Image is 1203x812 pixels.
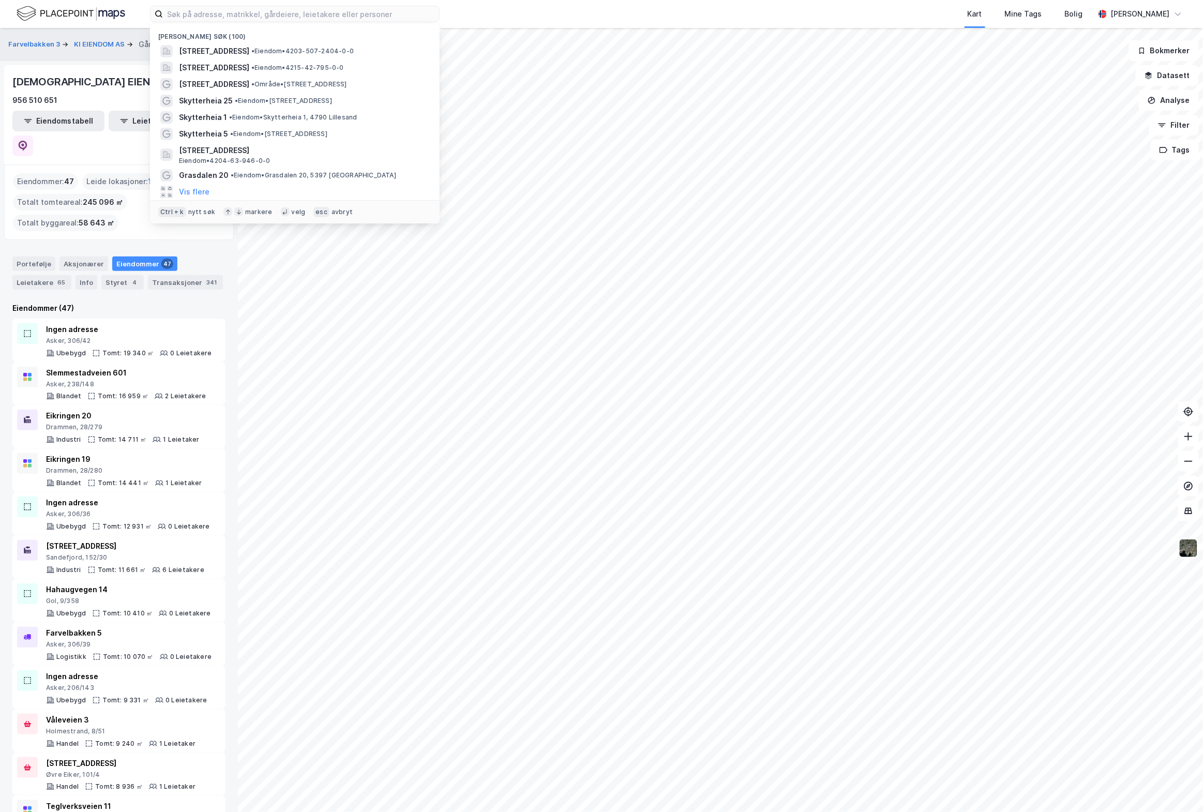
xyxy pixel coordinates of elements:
div: nytt søk [188,208,216,216]
span: • [251,64,254,71]
div: Transaksjoner [148,275,223,290]
div: Eiendommer : [13,173,78,190]
div: [DEMOGRAPHIC_DATA] EIENDOM AS [12,73,192,90]
div: Aksjonærer [59,257,108,271]
div: Industri [56,566,81,574]
div: Asker, 306/39 [46,640,212,649]
div: 0 Leietakere [166,696,207,704]
div: Tomt: 10 410 ㎡ [102,609,153,618]
div: 341 [204,277,219,288]
div: Tomt: 19 340 ㎡ [102,349,154,357]
div: Blandet [56,392,81,400]
div: Ubebygd [56,609,86,618]
div: Eikringen 20 [46,410,200,422]
span: 1 [148,175,152,188]
span: • [230,130,233,138]
div: markere [245,208,272,216]
div: Ingen adresse [46,670,207,683]
div: Tomt: 9 240 ㎡ [95,740,143,748]
div: Tomt: 8 936 ㎡ [95,783,143,791]
div: 1 Leietaker [159,783,196,791]
button: Vis flere [179,186,209,198]
span: • [251,80,254,88]
span: • [235,97,238,104]
div: Gårdeier [139,38,170,51]
div: Eiendommer [112,257,177,271]
div: Logistikk [56,653,86,661]
button: Datasett [1136,65,1199,86]
div: [STREET_ADDRESS] [46,540,204,552]
span: Eiendom • [STREET_ADDRESS] [230,130,327,138]
img: 9k= [1179,538,1198,558]
button: Leietakertabell [109,111,201,131]
button: Bokmerker [1129,40,1199,61]
div: Eiendommer (47) [12,302,225,314]
div: Asker, 206/143 [46,684,207,692]
div: Ubebygd [56,696,86,704]
div: 0 Leietakere [170,653,212,661]
div: Totalt byggareal : [13,215,118,231]
div: Totalt tomteareal : [13,194,127,210]
div: Kart [968,8,982,20]
div: Asker, 306/42 [46,337,212,345]
div: Tomt: 9 331 ㎡ [102,696,149,704]
input: Søk på adresse, matrikkel, gårdeiere, leietakere eller personer [163,6,439,22]
div: Tomt: 14 711 ㎡ [98,435,147,444]
div: esc [313,207,329,217]
div: Slemmestadveien 601 [46,367,206,379]
button: Filter [1149,115,1199,136]
div: 1 Leietaker [159,740,196,748]
div: Mine Tags [1005,8,1042,20]
div: 0 Leietakere [170,349,212,357]
div: Asker, 306/36 [46,510,210,518]
div: Handel [56,783,79,791]
div: Tomt: 12 931 ㎡ [102,522,152,531]
div: 0 Leietakere [168,522,209,531]
span: Eiendom • Grasdalen 20, 5397 [GEOGRAPHIC_DATA] [231,171,396,179]
div: Info [76,275,97,290]
div: [PERSON_NAME] [1111,8,1170,20]
div: Hahaugvegen 14 [46,583,211,596]
div: Drammen, 28/279 [46,423,200,431]
div: Øvre Eiker, 101/4 [46,771,196,779]
div: [STREET_ADDRESS] [46,757,196,770]
button: KI EIENDOM AS [74,39,127,50]
span: Eiendom • 4204-63-946-0-0 [179,157,270,165]
span: [STREET_ADDRESS] [179,144,427,157]
span: [STREET_ADDRESS] [179,62,249,74]
div: Farvelbakken 5 [46,627,212,639]
div: Holmestrand, 8/51 [46,727,196,735]
div: Tomt: 16 959 ㎡ [98,392,148,400]
div: 6 Leietakere [162,566,204,574]
span: Skytterheia 1 [179,111,227,124]
span: Eiendom • Skytterheia 1, 4790 Lillesand [229,113,357,122]
span: 245 096 ㎡ [83,196,123,208]
span: 58 643 ㎡ [79,217,114,229]
div: 65 [55,277,67,288]
div: Ubebygd [56,349,86,357]
div: Gol, 9/358 [46,597,211,605]
span: Eiendom • 4203-507-2404-0-0 [251,47,354,55]
div: Industri [56,435,81,444]
div: Styret [101,275,144,290]
button: Tags [1151,140,1199,160]
button: Analyse [1139,90,1199,111]
span: 47 [64,175,74,188]
span: • [231,171,234,179]
div: Leietakere [12,275,71,290]
span: Område • [STREET_ADDRESS] [251,80,347,88]
div: Tomt: 14 441 ㎡ [98,479,149,487]
button: Farvelbakken 3 [8,39,62,50]
div: 0 Leietakere [169,609,210,618]
div: Portefølje [12,257,55,271]
div: avbryt [332,208,353,216]
span: Skytterheia 25 [179,95,233,107]
div: 4 [129,277,140,288]
div: Chatt-widget [1151,762,1203,812]
div: [PERSON_NAME] søk (100) [150,24,440,43]
div: 1 Leietaker [163,435,199,444]
div: 47 [161,259,173,269]
span: Eiendom • 4215-42-795-0-0 [251,64,344,72]
div: Bolig [1065,8,1083,20]
span: Skytterheia 5 [179,128,228,140]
